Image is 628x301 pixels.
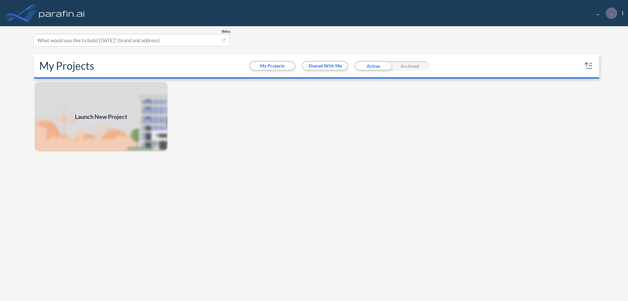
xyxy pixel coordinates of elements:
[34,81,168,152] a: Launch New Project
[355,61,392,71] div: Active
[34,81,168,152] img: add
[39,60,94,72] h2: My Projects
[392,61,428,71] div: Archived
[250,62,294,70] button: My Projects
[584,61,594,71] button: sort
[611,10,612,16] p: .
[75,112,127,121] span: Launch New Project
[586,8,623,19] div: ...
[38,7,86,20] img: logo
[303,62,347,70] button: Shared With Me
[222,29,230,34] span: Beta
